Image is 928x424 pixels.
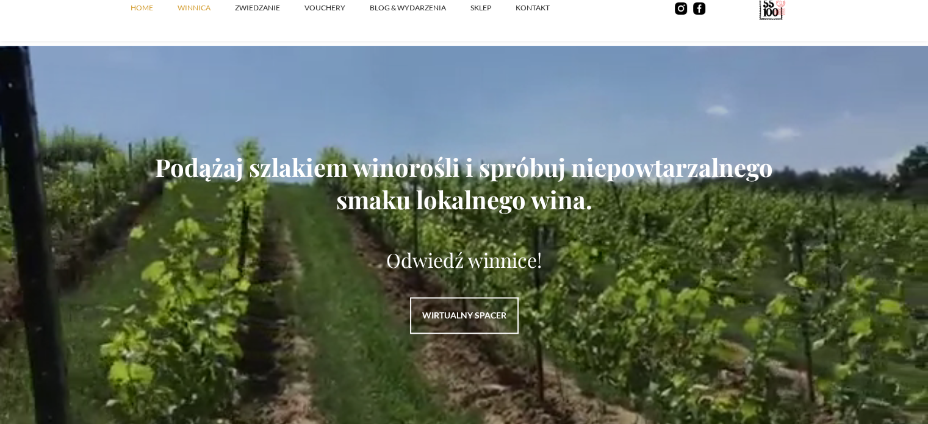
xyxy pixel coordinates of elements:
p: Odwiedź winnice! [131,246,797,273]
h1: Podążaj szlakiem winorośli i spróbuj niepowtarzalnego smaku lokalnego wina. [131,151,797,215]
a: WIRTUALNY SPACER [410,297,519,334]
